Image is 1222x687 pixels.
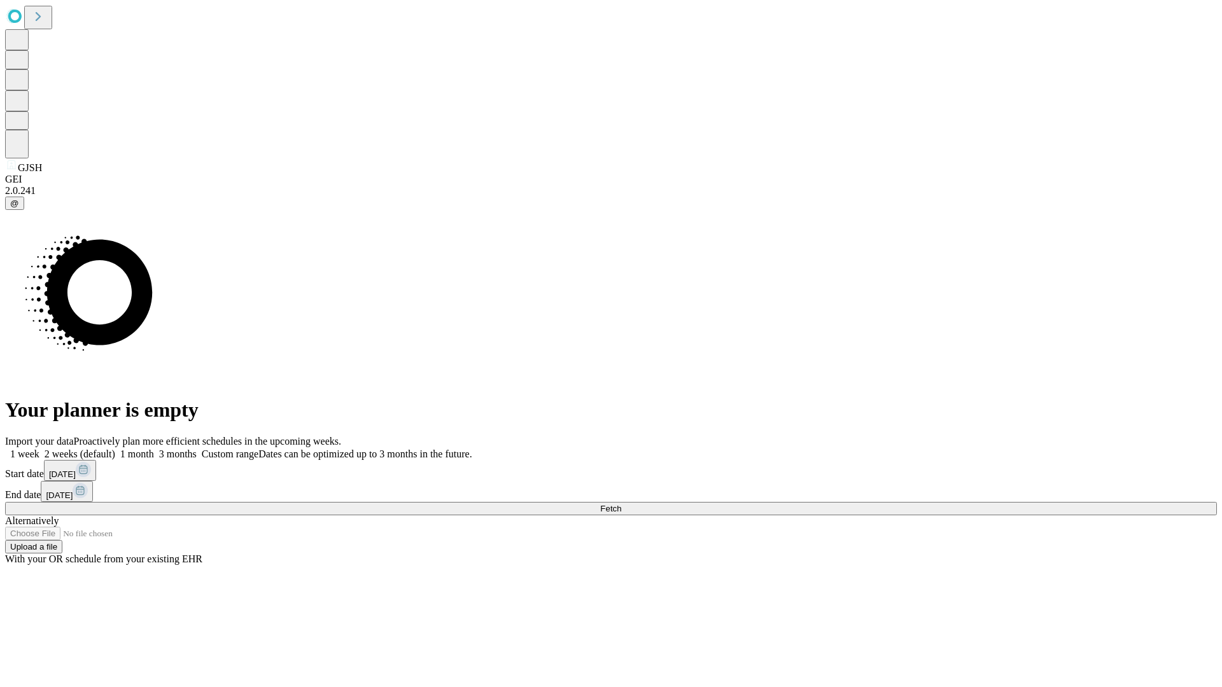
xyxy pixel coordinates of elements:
span: [DATE] [46,490,73,500]
button: [DATE] [41,481,93,502]
span: Fetch [600,504,621,513]
span: Dates can be optimized up to 3 months in the future. [258,448,472,459]
span: 2 weeks (default) [45,448,115,459]
span: GJSH [18,162,42,173]
div: End date [5,481,1217,502]
span: @ [10,198,19,208]
span: Custom range [202,448,258,459]
span: 3 months [159,448,197,459]
span: Proactively plan more efficient schedules in the upcoming weeks. [74,436,341,447]
span: Alternatively [5,515,59,526]
h1: Your planner is empty [5,398,1217,422]
button: Upload a file [5,540,62,553]
span: With your OR schedule from your existing EHR [5,553,202,564]
button: Fetch [5,502,1217,515]
div: 2.0.241 [5,185,1217,197]
button: [DATE] [44,460,96,481]
span: Import your data [5,436,74,447]
button: @ [5,197,24,210]
span: 1 week [10,448,39,459]
div: Start date [5,460,1217,481]
span: 1 month [120,448,154,459]
div: GEI [5,174,1217,185]
span: [DATE] [49,469,76,479]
